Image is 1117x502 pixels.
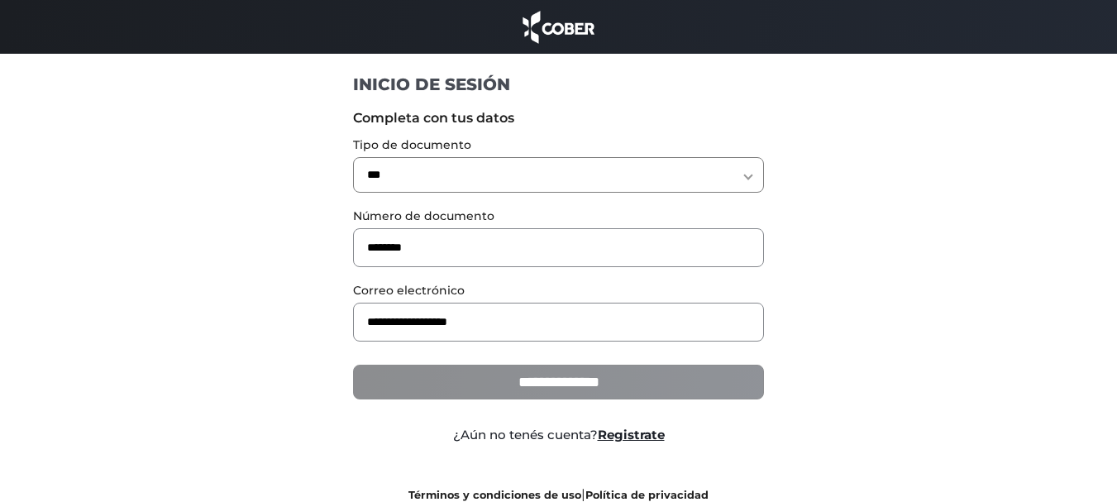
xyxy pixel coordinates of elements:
[353,208,764,225] label: Número de documento
[585,489,709,501] a: Política de privacidad
[408,489,581,501] a: Términos y condiciones de uso
[353,136,764,154] label: Tipo de documento
[353,108,764,128] label: Completa con tus datos
[353,74,764,95] h1: INICIO DE SESIÓN
[353,282,764,299] label: Correo electrónico
[518,8,599,45] img: cober_marca.png
[598,427,665,442] a: Registrate
[341,426,776,445] div: ¿Aún no tenés cuenta?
